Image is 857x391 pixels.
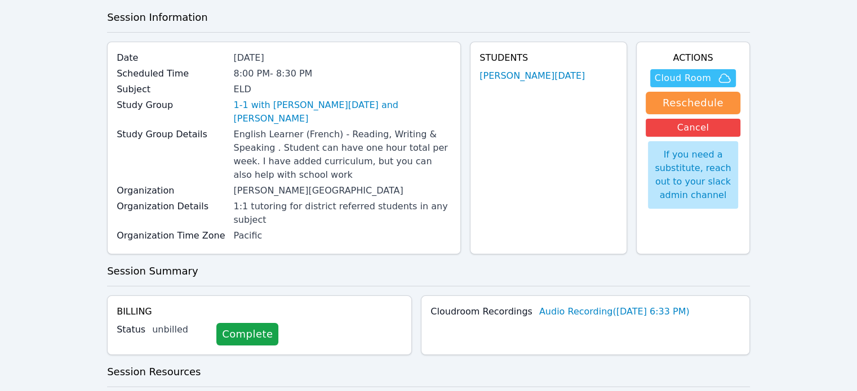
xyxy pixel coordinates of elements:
[233,83,451,96] div: ELD
[117,305,402,318] h4: Billing
[216,323,278,345] a: Complete
[233,184,451,197] div: [PERSON_NAME][GEOGRAPHIC_DATA]
[646,119,740,137] button: Cancel
[479,51,618,65] h4: Students
[650,69,736,87] button: Cloud Room
[430,305,532,318] label: Cloudroom Recordings
[233,98,451,125] a: 1-1 with [PERSON_NAME][DATE] and [PERSON_NAME]
[117,229,227,242] label: Organization Time Zone
[655,71,711,85] span: Cloud Room
[233,128,451,182] div: English Learner (French) - Reading, Writing & Speaking . Student can have one hour total per week...
[107,364,750,380] h3: Session Resources
[107,10,750,25] h3: Session Information
[117,128,227,141] label: Study Group Details
[117,200,227,213] label: Organization Details
[117,98,227,112] label: Study Group
[479,69,585,83] a: [PERSON_NAME][DATE]
[646,92,740,114] button: Reschedule
[646,51,740,65] h4: Actions
[107,263,750,279] h3: Session Summary
[117,323,145,336] label: Status
[233,229,451,242] div: Pacific
[233,200,451,227] div: 1:1 tutoring for district referred students in any subject
[117,83,227,96] label: Subject
[117,51,227,65] label: Date
[117,184,227,197] label: Organization
[648,141,738,209] div: If you need a substitute, reach out to your slack admin channel
[233,67,451,80] div: 8:00 PM - 8:30 PM
[152,323,207,336] div: unbilled
[117,67,227,80] label: Scheduled Time
[233,51,451,65] div: [DATE]
[539,305,690,318] a: Audio Recording([DATE] 6:33 PM)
